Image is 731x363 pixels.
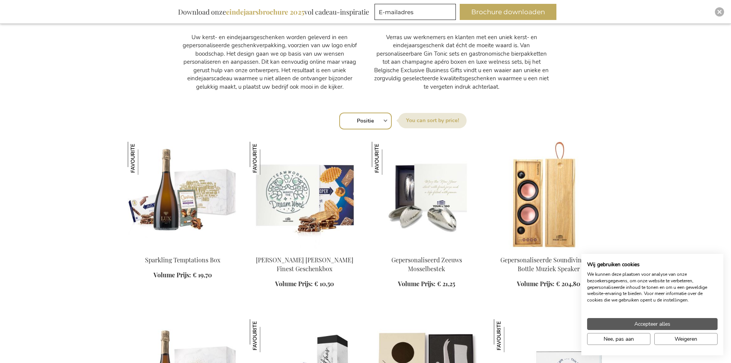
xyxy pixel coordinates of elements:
[372,246,482,254] a: Personalised Zeeland Mussel Cutlery Gepersonaliseerd Zeeuws Mosselbestek
[250,142,283,175] img: Jules Destrooper Jules' Finest Geschenkbox
[372,142,405,175] img: Gepersonaliseerd Zeeuws Mosselbestek
[587,318,718,330] button: Accepteer alle cookies
[460,4,556,20] button: Brochure downloaden
[494,142,604,249] img: Personalised Soundivine The Bottle Music Speaker
[604,335,634,343] span: Nee, pas aan
[128,246,238,254] a: Sparkling Temptations Bpx Sparkling Temptations Box
[717,10,722,14] img: Close
[587,333,650,345] button: Pas cookie voorkeuren aan
[373,2,550,25] h2: EINDEJAARSCADEAUS MÉT IMPACT
[375,4,456,20] input: E-mailadres
[494,319,527,352] img: Jules Destrooper Ultimate Biscuits Gift Set
[398,280,436,288] span: Volume Prijs:
[494,246,604,254] a: Personalised Soundivine The Bottle Music Speaker
[250,246,360,254] a: Jules Destrooper Jules' Finest Gift Box Jules Destrooper Jules' Finest Geschenkbox
[314,280,334,288] span: € 10,50
[556,280,580,288] span: € 204,80
[375,4,458,22] form: marketing offers and promotions
[373,33,550,91] p: Verras uw werknemers en klanten met een uniek kerst- en eindejaarsgeschenk dat écht de moeite waa...
[275,280,313,288] span: Volume Prijs:
[256,256,353,273] a: [PERSON_NAME] [PERSON_NAME] Finest Geschenkbox
[715,7,724,17] div: Close
[587,261,718,268] h2: Wij gebruiken cookies
[250,319,283,352] img: The Perfect Temptations Box
[128,142,238,249] img: Sparkling Temptations Bpx
[193,271,212,279] span: € 19,70
[250,142,360,249] img: Jules Destrooper Jules' Finest Gift Box
[398,280,455,288] a: Volume Prijs: € 21,25
[587,271,718,303] p: We kunnen deze plaatsen voor analyse van onze bezoekersgegevens, om onze website te verbeteren, g...
[517,280,580,288] a: Volume Prijs: € 204,80
[437,280,455,288] span: € 21,25
[226,7,304,17] b: eindejaarsbrochure 2025
[175,4,373,20] div: Download onze vol cadeau-inspiratie
[372,142,482,249] img: Personalised Zeeland Mussel Cutlery
[398,113,467,128] label: Sorteer op
[391,256,462,273] a: Gepersonaliseerd Zeeuws Mosselbestek
[153,271,212,280] a: Volume Prijs: € 19,70
[153,271,191,279] span: Volume Prijs:
[675,335,697,343] span: Weigeren
[517,280,554,288] span: Volume Prijs:
[182,2,358,25] h2: GEPERSONALISEERDE GESCHENKVERPAKKING
[634,320,670,328] span: Accepteer alles
[128,142,161,175] img: Sparkling Temptations Box
[500,256,597,273] a: Gepersonaliseerde Soundivine The Bottle Muziek Speaker
[182,33,358,91] p: Uw kerst- en eindejaarsgeschenken worden geleverd in een gepersonaliseerde geschenkverpakking, vo...
[654,333,718,345] button: Alle cookies weigeren
[145,256,220,264] a: Sparkling Temptations Box
[275,280,334,288] a: Volume Prijs: € 10,50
